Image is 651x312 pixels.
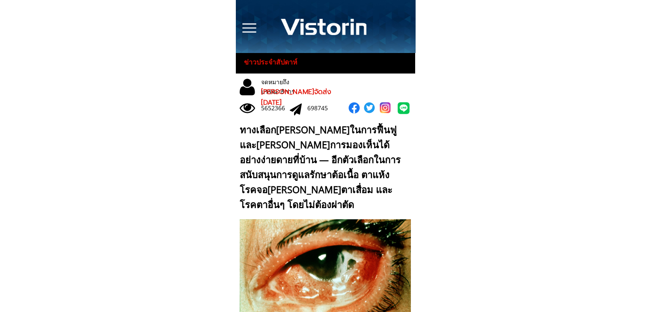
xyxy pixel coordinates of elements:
h3: ข่าวประจำสัปดาห์ [244,57,305,68]
div: 5652366 [261,103,290,113]
div: 698745 [307,103,336,113]
span: [PERSON_NAME]จัดส่ง [DATE] [261,87,331,108]
div: จดหมายถึงบรรณาธิการ [261,77,323,97]
div: ทางเลือก[PERSON_NAME]ในการฟื้นฟูและ[PERSON_NAME]การมองเห็นได้อย่างง่ายดายที่บ้าน — อีกตัวเลือกในก... [240,122,407,212]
